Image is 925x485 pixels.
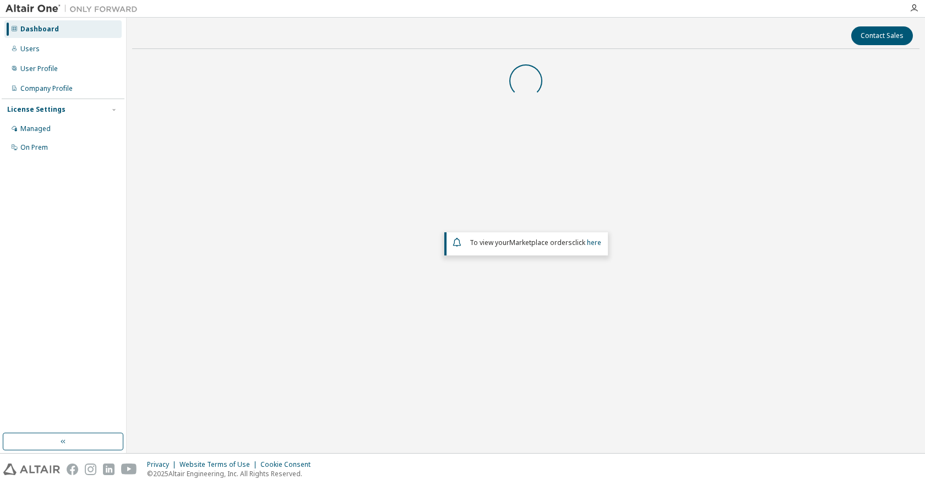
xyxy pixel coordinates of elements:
div: User Profile [20,64,58,73]
button: Contact Sales [851,26,913,45]
p: © 2025 Altair Engineering, Inc. All Rights Reserved. [147,469,317,478]
img: Altair One [6,3,143,14]
img: altair_logo.svg [3,464,60,475]
div: Website Terms of Use [179,460,260,469]
img: facebook.svg [67,464,78,475]
img: linkedin.svg [103,464,115,475]
div: Dashboard [20,25,59,34]
div: Privacy [147,460,179,469]
img: instagram.svg [85,464,96,475]
span: To view your click [470,238,601,247]
img: youtube.svg [121,464,137,475]
div: Cookie Consent [260,460,317,469]
div: License Settings [7,105,66,114]
a: here [587,238,601,247]
div: Users [20,45,40,53]
em: Marketplace orders [509,238,572,247]
div: On Prem [20,143,48,152]
div: Company Profile [20,84,73,93]
div: Managed [20,124,51,133]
